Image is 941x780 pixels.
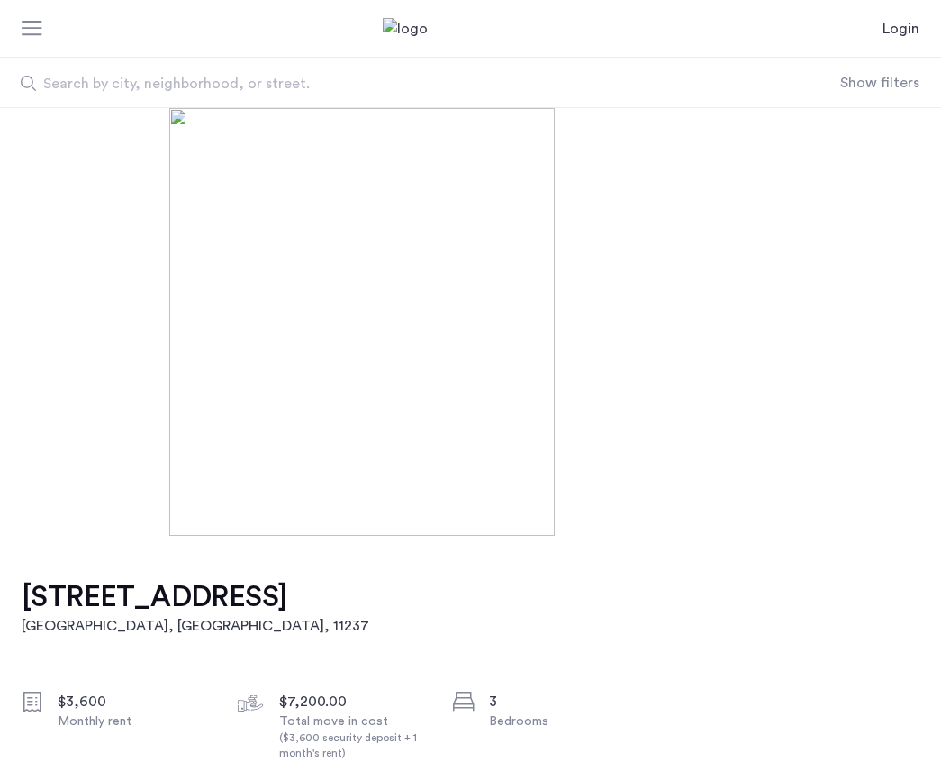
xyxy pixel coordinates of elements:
h2: [GEOGRAPHIC_DATA], [GEOGRAPHIC_DATA] , 11237 [22,615,369,637]
span: Search by city, neighborhood, or street. [43,73,715,95]
button: Show or hide filters [840,72,919,94]
img: logo [383,18,559,40]
div: ($3,600 security deposit + 1 month's rent) [279,730,430,761]
div: Total move in cost [279,712,430,761]
img: [object%20Object] [169,108,772,536]
h1: [STREET_ADDRESS] [22,579,369,615]
a: Login [882,18,919,40]
div: Monthly rent [58,712,209,730]
div: $3,600 [58,691,209,712]
div: 3 [489,691,640,712]
a: Cazamio Logo [383,18,559,40]
div: $7,200.00 [279,691,430,712]
div: Bedrooms [489,712,640,730]
a: [STREET_ADDRESS][GEOGRAPHIC_DATA], [GEOGRAPHIC_DATA], 11237 [22,579,369,637]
